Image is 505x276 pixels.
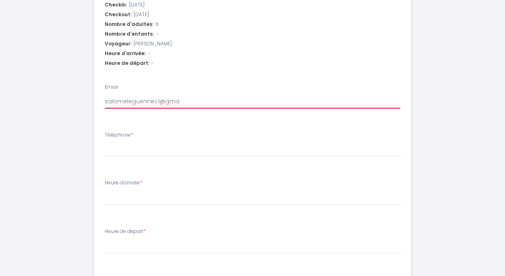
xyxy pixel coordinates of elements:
span: [PERSON_NAME] [134,40,172,48]
label: Heure de départ [105,228,146,235]
span: Checkout: [105,11,132,19]
span: - [148,50,150,58]
span: Heure de départ: [105,60,149,67]
label: Email [105,83,118,91]
span: - [156,30,158,38]
span: Checkin: [105,1,127,9]
span: Nombre d'enfants: [105,30,154,38]
span: Heure d'arrivée: [105,50,146,58]
span: [DATE] [134,11,149,19]
span: Voyageur: [105,40,132,48]
span: 6 [155,21,159,28]
span: - [151,60,154,67]
span: [DATE] [129,1,145,9]
label: Téléphone [105,131,133,139]
span: Nombre d'adultes: [105,21,153,28]
label: Heure d'arrivée [105,179,142,187]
